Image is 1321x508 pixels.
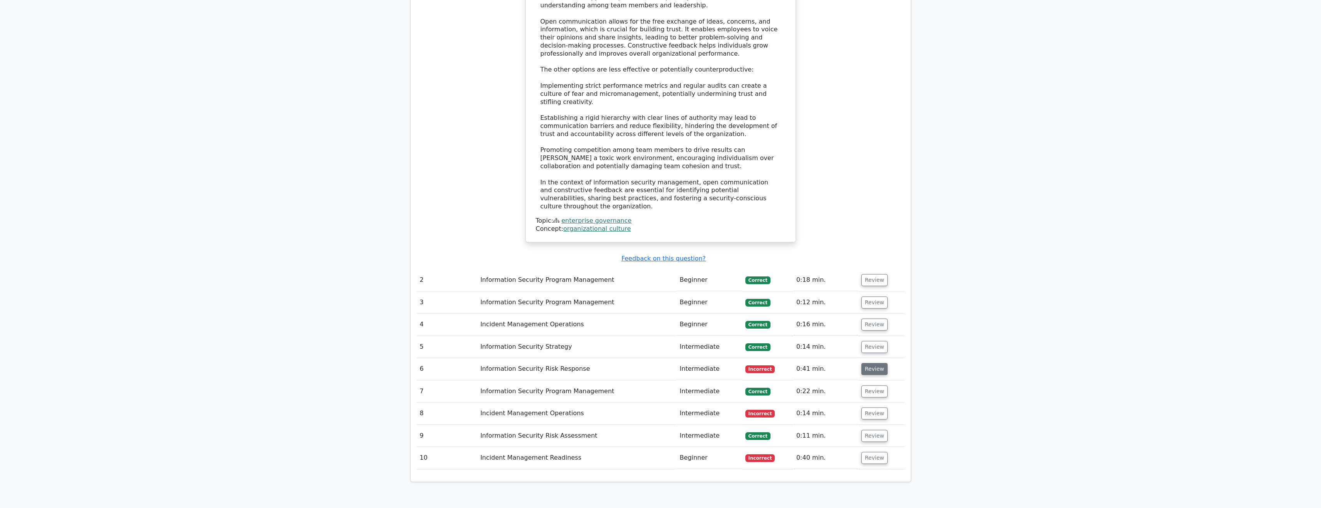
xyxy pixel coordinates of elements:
[417,269,477,291] td: 2
[477,292,677,314] td: Information Security Program Management
[677,292,742,314] td: Beginner
[417,292,477,314] td: 3
[477,380,677,402] td: Information Security Program Management
[677,447,742,469] td: Beginner
[677,380,742,402] td: Intermediate
[477,402,677,424] td: Incident Management Operations
[793,380,858,402] td: 0:22 min.
[745,432,770,440] span: Correct
[745,365,775,373] span: Incorrect
[793,358,858,380] td: 0:41 min.
[861,319,888,331] button: Review
[745,276,770,284] span: Correct
[417,314,477,336] td: 4
[417,358,477,380] td: 6
[861,341,888,353] button: Review
[477,269,677,291] td: Information Security Program Management
[477,314,677,336] td: Incident Management Operations
[536,217,786,225] div: Topic:
[561,217,631,224] a: enterprise governance
[677,314,742,336] td: Beginner
[861,363,888,375] button: Review
[677,336,742,358] td: Intermediate
[677,402,742,424] td: Intermediate
[793,292,858,314] td: 0:12 min.
[745,388,770,395] span: Correct
[745,454,775,462] span: Incorrect
[417,447,477,469] td: 10
[677,425,742,447] td: Intermediate
[477,358,677,380] td: Information Security Risk Response
[745,343,770,351] span: Correct
[745,410,775,418] span: Incorrect
[793,314,858,336] td: 0:16 min.
[745,299,770,307] span: Correct
[861,297,888,309] button: Review
[417,336,477,358] td: 5
[477,425,677,447] td: Information Security Risk Assessment
[477,447,677,469] td: Incident Management Readiness
[861,274,888,286] button: Review
[563,225,631,232] a: organizational culture
[793,425,858,447] td: 0:11 min.
[793,402,858,424] td: 0:14 min.
[477,336,677,358] td: Information Security Strategy
[861,407,888,419] button: Review
[417,380,477,402] td: 7
[793,447,858,469] td: 0:40 min.
[621,255,706,262] a: Feedback on this question?
[536,225,786,233] div: Concept:
[745,321,770,329] span: Correct
[793,269,858,291] td: 0:18 min.
[677,269,742,291] td: Beginner
[861,385,888,397] button: Review
[793,336,858,358] td: 0:14 min.
[417,402,477,424] td: 8
[417,425,477,447] td: 9
[677,358,742,380] td: Intermediate
[861,452,888,464] button: Review
[861,430,888,442] button: Review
